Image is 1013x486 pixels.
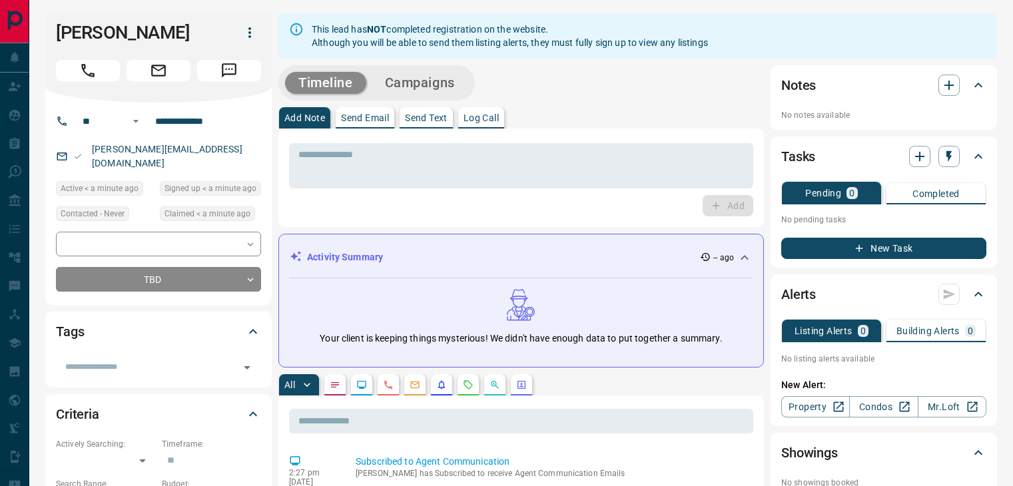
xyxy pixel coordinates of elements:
[713,252,734,264] p: -- ago
[127,60,190,81] span: Email
[128,113,144,129] button: Open
[968,326,973,336] p: 0
[405,113,448,122] p: Send Text
[860,326,866,336] p: 0
[289,468,336,477] p: 2:27 pm
[290,245,753,270] div: Activity Summary-- ago
[781,210,986,230] p: No pending tasks
[238,358,256,377] button: Open
[92,144,242,168] a: [PERSON_NAME][EMAIL_ADDRESS][DOMAIN_NAME]
[372,72,468,94] button: Campaigns
[56,267,261,292] div: TBD
[781,69,986,101] div: Notes
[849,396,918,417] a: Condos
[56,321,84,342] h2: Tags
[781,109,986,121] p: No notes available
[918,396,986,417] a: Mr.Loft
[781,140,986,172] div: Tasks
[896,326,960,336] p: Building Alerts
[56,181,153,200] div: Tue Oct 14 2025
[312,17,708,55] div: This lead has completed registration on the website. Although you will be able to send them listi...
[197,60,261,81] span: Message
[490,379,500,390] svg: Opportunities
[320,332,722,346] p: Your client is keeping things mysterious! We didn't have enough data to put together a summary.
[849,188,854,198] p: 0
[781,437,986,469] div: Showings
[56,60,120,81] span: Call
[284,380,295,389] p: All
[356,469,748,478] p: [PERSON_NAME] has Subscribed to receive Agent Communication Emails
[165,182,256,195] span: Signed up < a minute ago
[367,24,386,35] strong: NOT
[61,182,139,195] span: Active < a minute ago
[781,238,986,259] button: New Task
[285,72,366,94] button: Timeline
[56,22,218,43] h1: [PERSON_NAME]
[162,438,261,450] p: Timeframe:
[165,207,250,220] span: Claimed < a minute ago
[356,379,367,390] svg: Lead Browsing Activity
[781,278,986,310] div: Alerts
[61,207,125,220] span: Contacted - Never
[160,181,261,200] div: Tue Oct 14 2025
[781,396,850,417] a: Property
[781,75,816,96] h2: Notes
[781,378,986,392] p: New Alert:
[307,250,383,264] p: Activity Summary
[341,113,389,122] p: Send Email
[781,353,986,365] p: No listing alerts available
[781,442,838,463] h2: Showings
[781,284,816,305] h2: Alerts
[464,113,499,122] p: Log Call
[356,455,748,469] p: Subscribed to Agent Communication
[410,379,420,390] svg: Emails
[56,316,261,348] div: Tags
[56,398,261,430] div: Criteria
[795,326,852,336] p: Listing Alerts
[516,379,527,390] svg: Agent Actions
[330,379,340,390] svg: Notes
[912,189,960,198] p: Completed
[56,438,155,450] p: Actively Searching:
[160,206,261,225] div: Tue Oct 14 2025
[805,188,841,198] p: Pending
[284,113,325,122] p: Add Note
[383,379,394,390] svg: Calls
[56,403,99,425] h2: Criteria
[73,152,83,161] svg: Email Valid
[463,379,474,390] svg: Requests
[781,146,815,167] h2: Tasks
[436,379,447,390] svg: Listing Alerts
